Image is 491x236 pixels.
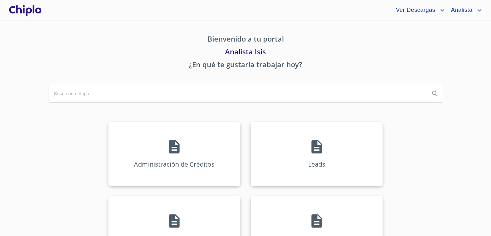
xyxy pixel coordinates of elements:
button: Search [427,86,443,101]
p: Leads [308,160,325,169]
p: ¿En qué te gustaría trabajar hoy? [49,59,442,72]
p: Analista Isis [49,46,442,59]
button: account of current user [391,5,446,15]
span: Analista [446,5,476,15]
input: search [49,85,425,102]
button: account of current user [446,5,483,15]
p: Bienvenido a tu portal [49,34,442,46]
p: Administración de Créditos [134,160,214,169]
span: Ver Descargas [391,5,438,15]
